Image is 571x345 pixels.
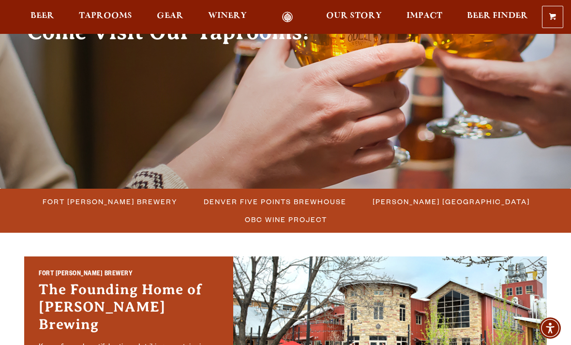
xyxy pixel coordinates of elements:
div: Accessibility Menu [540,317,561,339]
a: OBC Wine Project [239,212,332,226]
span: Beer [30,12,54,20]
a: Impact [400,12,449,23]
span: [PERSON_NAME] [GEOGRAPHIC_DATA] [373,195,530,209]
a: Beer [24,12,60,23]
a: Denver Five Points Brewhouse [198,195,351,209]
span: Beer Finder [467,12,528,20]
span: Denver Five Points Brewhouse [204,195,346,209]
span: Taprooms [79,12,132,20]
span: Fort [PERSON_NAME] Brewery [43,195,178,209]
a: Taprooms [73,12,138,23]
a: Beer Finder [461,12,534,23]
a: Fort [PERSON_NAME] Brewery [37,195,182,209]
span: Gear [157,12,183,20]
span: Our Story [326,12,382,20]
h3: The Founding Home of [PERSON_NAME] Brewing [39,281,219,338]
span: Winery [208,12,247,20]
span: Impact [406,12,442,20]
span: OBC Wine Project [245,212,327,226]
a: Our Story [320,12,388,23]
h2: Fort [PERSON_NAME] Brewery [39,270,219,281]
h2: Come Visit Our Taprooms! [27,20,329,44]
a: Gear [150,12,190,23]
a: Winery [202,12,253,23]
a: Odell Home [269,12,305,23]
a: [PERSON_NAME] [GEOGRAPHIC_DATA] [367,195,535,209]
